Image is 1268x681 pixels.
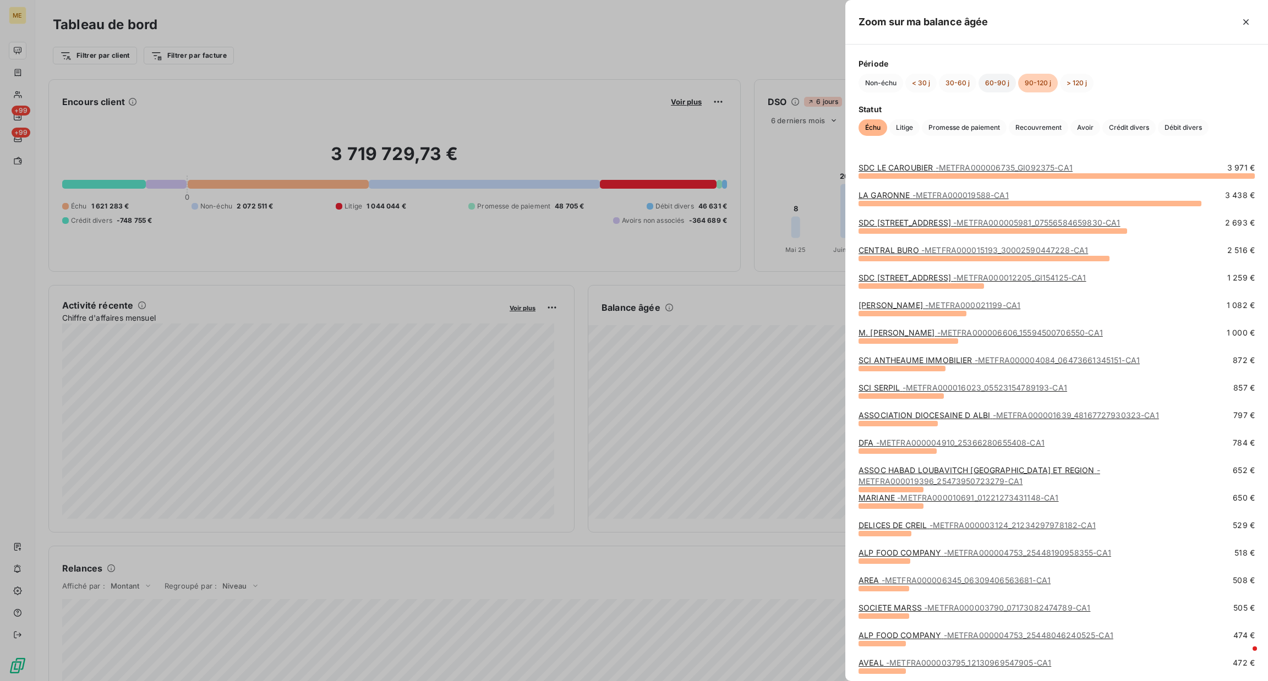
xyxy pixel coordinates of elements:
[937,328,1103,337] span: - METFRA000006606_15594500706550-CA1
[859,74,903,92] button: Non-échu
[924,603,1090,612] span: - METFRA000003790_07173082474789-CA1
[921,245,1088,255] span: - METFRA000015193_30002590447228-CA1
[859,493,1058,502] a: MARIANE
[859,410,1159,420] a: ASSOCIATION DIOCESAINE D ALBI
[1233,492,1255,503] span: 650 €
[1060,74,1094,92] button: > 120 j
[859,658,1051,667] a: AVEAL
[1102,119,1156,136] button: Crédit divers
[1233,630,1255,641] span: 474 €
[859,103,1255,115] span: Statut
[925,300,1020,310] span: - METFRA000021199-CA1
[1233,520,1255,531] span: 529 €
[859,190,1009,200] a: LA GARONNE
[1233,410,1255,421] span: 797 €
[930,520,1096,530] span: - METFRA000003124_21234297978182-CA1
[903,383,1067,392] span: - METFRA000016023_05523154789193-CA1
[859,328,1103,337] a: M. [PERSON_NAME]
[993,410,1159,420] span: - METFRA000001639_48167727930323-CA1
[936,163,1073,172] span: - METFRA000006735_GI092375-CA1
[1233,575,1255,586] span: 508 €
[953,273,1086,282] span: - METFRA000012205_GI154125-CA1
[859,300,1020,310] a: [PERSON_NAME]
[859,58,1255,69] span: Période
[1227,245,1255,256] span: 2 516 €
[859,245,1088,255] a: CENTRAL BURO
[944,548,1111,557] span: - METFRA000004753_25448190958355-CA1
[1009,119,1068,136] button: Recouvrement
[1233,602,1255,613] span: 505 €
[953,218,1120,227] span: - METFRA000005981_07556584659830-CA1
[886,658,1051,667] span: - METFRA000003795_12130969547905-CA1
[889,119,920,136] button: Litige
[859,218,1120,227] a: SDC [STREET_ADDRESS]
[859,548,1111,557] a: ALP FOOD COMPANY
[1158,119,1209,136] button: Débit divers
[859,603,1090,612] a: SOCIETE MARSS
[859,273,1086,282] a: SDC [STREET_ADDRESS]
[1233,382,1255,393] span: 857 €
[905,74,937,92] button: < 30 j
[975,355,1140,365] span: - METFRA000004084_06473661345151-CA1
[912,190,1009,200] span: - METFRA000019588-CA1
[939,74,976,92] button: 30-60 j
[876,438,1045,447] span: - METFRA000004910_25366280655408-CA1
[979,74,1016,92] button: 60-90 j
[859,383,1067,392] a: SCI SERPIL
[859,355,1140,365] a: SCI ANTHEAUME IMMOBILIER
[1233,465,1255,487] span: 652 €
[1231,644,1257,670] iframe: Intercom live chat
[1225,190,1255,201] span: 3 438 €
[1227,327,1255,338] span: 1 000 €
[944,630,1113,640] span: - METFRA000004753_25448046240525-CA1
[1233,355,1255,366] span: 872 €
[859,465,1100,486] a: ASSOC HABAD LOUBAVITCH [GEOGRAPHIC_DATA] ET REGION
[1227,300,1255,311] span: 1 082 €
[859,163,1073,172] a: SDC LE CAROUBIER
[1233,437,1255,448] span: 784 €
[897,493,1058,502] span: - METFRA000010691_01221273431148-CA1
[882,575,1051,585] span: - METFRA000006345_06309406563681-CA1
[859,575,1051,585] a: AREA
[1225,217,1255,228] span: 2 693 €
[1234,547,1255,558] span: 518 €
[859,14,988,30] h5: Zoom sur ma balance âgée
[859,119,887,136] button: Échu
[859,630,1113,640] a: ALP FOOD COMPANY
[1227,272,1255,283] span: 1 259 €
[922,119,1007,136] button: Promesse de paiement
[1018,74,1058,92] button: 90-120 j
[1227,162,1255,173] span: 3 971 €
[1070,119,1100,136] button: Avoir
[859,520,1096,530] a: DELICES DE CREIL
[859,438,1045,447] a: DFA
